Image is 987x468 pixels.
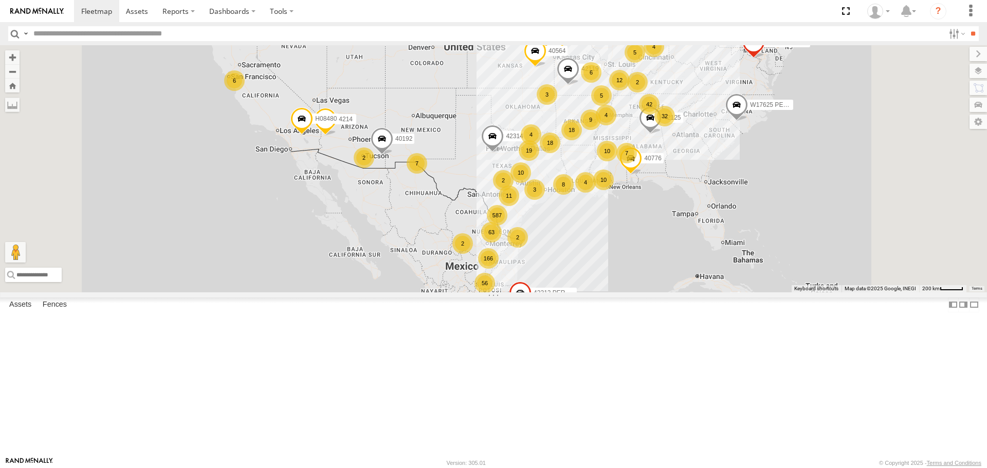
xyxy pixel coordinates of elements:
label: Measure [5,98,20,112]
div: © Copyright 2025 - [879,460,981,466]
label: Fences [38,298,72,312]
div: 4 [575,172,596,193]
button: Zoom in [5,50,20,64]
div: 63 [481,222,502,242]
div: Caseta Laredo TX [864,4,893,19]
a: Terms [972,286,982,290]
span: 40192 [395,135,412,142]
div: 4 [521,124,541,145]
div: 6 [581,62,601,83]
div: 2 [452,233,473,254]
div: 42 [639,94,660,115]
div: 7 [616,143,637,163]
div: 12 [609,70,630,90]
div: 2 [493,170,514,191]
span: 42314 [506,133,523,140]
span: 42125 [664,115,681,122]
div: 11 [499,185,519,206]
span: 40564 [549,47,565,54]
label: Hide Summary Table [969,297,979,312]
a: Terms and Conditions [927,460,981,466]
label: Dock Summary Table to the Left [948,297,958,312]
span: 200 km [922,286,940,291]
span: Map data ©2025 Google, INEGI [845,286,916,291]
div: 2 [354,147,374,168]
img: rand-logo.svg [10,8,64,15]
div: 10 [597,141,617,161]
div: 7 [407,153,427,174]
div: 32 [654,106,675,126]
div: 4 [596,105,616,125]
span: 40776 [644,155,661,162]
div: 3 [524,179,545,200]
div: 587 [487,205,507,226]
button: Keyboard shortcuts [794,285,838,292]
div: Version: 305.01 [447,460,486,466]
div: 166 [478,248,499,269]
button: Map Scale: 200 km per 42 pixels [919,285,966,292]
span: W17625 PERDIDO [750,102,803,109]
a: Visit our Website [6,458,53,468]
div: 18 [561,120,582,140]
div: 19 [519,140,539,161]
div: 18 [540,133,560,153]
label: Dock Summary Table to the Right [958,297,968,312]
span: 4214 [339,116,353,123]
div: 2 [627,72,648,92]
div: 5 [625,42,645,63]
button: Zoom out [5,64,20,79]
div: 8 [553,174,574,195]
div: 3 [537,84,557,105]
button: Zoom Home [5,79,20,92]
span: 42313 PERDIDO [534,289,580,296]
div: 10 [510,162,531,183]
label: Search Query [22,26,30,41]
div: 56 [474,273,495,293]
label: Map Settings [970,115,987,129]
div: 2 [507,227,528,248]
div: 9 [580,109,601,130]
div: 6 [224,70,245,91]
div: 10 [593,170,614,190]
label: Search Filter Options [945,26,967,41]
button: Drag Pegman onto the map to open Street View [5,242,26,263]
div: 4 [644,36,664,57]
div: 5 [591,85,612,106]
i: ? [930,3,946,20]
span: H08480 [315,116,337,123]
label: Assets [4,298,36,312]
